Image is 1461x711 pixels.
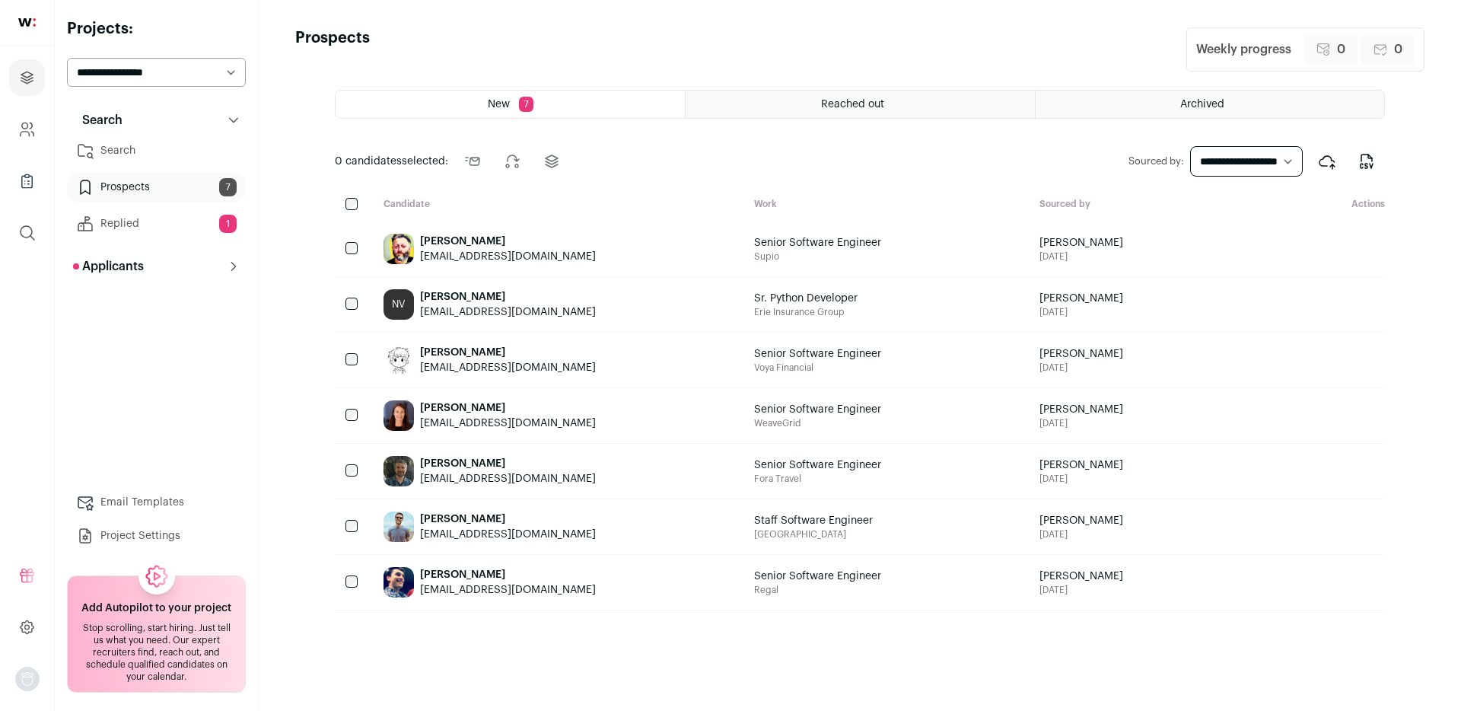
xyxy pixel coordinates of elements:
h2: Add Autopilot to your project [81,601,231,616]
h1: Prospects [295,27,370,72]
span: Senior Software Engineer [754,458,881,473]
label: Sourced by: [1128,155,1184,167]
span: Archived [1180,99,1224,110]
div: [EMAIL_ADDRESS][DOMAIN_NAME] [420,416,596,431]
span: Senior Software Engineer [754,346,881,362]
img: wellfound-shorthand-0d5821cbd27db2630d0214b213865d53afaa358527fdda9d0ea32b1df1b89c2c.svg [18,18,36,27]
div: [PERSON_NAME] [420,289,596,304]
button: Applicants [67,251,246,282]
img: 3c3125013f6f299c569cfb6cc5ca30a2e17c97cf6f030011cda6299c67c9600d [384,567,414,598]
span: [PERSON_NAME] [1039,513,1123,528]
span: [DATE] [1039,417,1123,429]
img: nopic.png [15,667,40,691]
span: Sr. Python Developer [754,291,858,306]
span: WeaveGrid [754,417,881,429]
p: Applicants [73,257,144,276]
div: [PERSON_NAME] [420,400,596,416]
img: f61318f99a04ca64fb521d94e583c19d30e5e635523483aeadc5feea1d7c1520 [384,456,414,486]
div: [PERSON_NAME] [420,512,596,527]
span: [DATE] [1039,250,1123,263]
span: 0 [1394,40,1402,59]
span: 0 [1337,40,1345,59]
button: Open dropdown [15,667,40,691]
span: 0 candidates [335,156,402,167]
div: NV [384,289,414,320]
span: [DATE] [1039,306,1123,318]
span: [PERSON_NAME] [1039,235,1123,250]
span: Reached out [821,99,884,110]
a: Email Templates [67,487,246,518]
div: [EMAIL_ADDRESS][DOMAIN_NAME] [420,304,596,320]
div: [EMAIL_ADDRESS][DOMAIN_NAME] [420,582,596,598]
span: 7 [519,97,533,112]
a: Projects [9,59,45,96]
a: Replied1 [67,209,246,239]
div: [EMAIL_ADDRESS][DOMAIN_NAME] [420,527,596,542]
span: [PERSON_NAME] [1039,291,1123,306]
span: [PERSON_NAME] [1039,402,1123,417]
span: [DATE] [1039,528,1123,540]
div: Actions [1269,198,1385,212]
h2: Projects: [67,18,246,40]
a: Search [67,136,246,166]
img: 7a76aba100b3859b92e7364d10032972ee05df52c5230ec47bc0faa2a1523962 [384,345,414,375]
div: Stop scrolling, start hiring. Just tell us what you need. Our expert recruiters find, reach out, ... [77,622,236,683]
a: Company Lists [9,163,45,199]
img: a908ab693b4eeb2cf4a265b01bf7ea958851f6302e84ac7b1bb6dfe30595bbca [384,400,414,431]
span: 1 [219,215,237,233]
div: Candidate [371,198,742,212]
a: Reached out [686,91,1034,118]
div: [PERSON_NAME] [420,567,596,582]
span: Senior Software Engineer [754,569,881,584]
p: Search [73,111,123,129]
span: selected: [335,154,448,169]
a: Project Settings [67,521,246,551]
div: [EMAIL_ADDRESS][DOMAIN_NAME] [420,471,596,486]
span: [DATE] [1039,362,1123,374]
a: Add Autopilot to your project Stop scrolling, start hiring. Just tell us what you need. Our exper... [67,575,246,693]
a: Archived [1036,91,1384,118]
img: ae75e825b1f2c6d66cad465f8001e238f4cf3fe973a8c84ae93cb1134daafb44 [384,234,414,264]
div: [PERSON_NAME] [420,345,596,360]
span: Senior Software Engineer [754,235,881,250]
span: [PERSON_NAME] [1039,346,1123,362]
div: [EMAIL_ADDRESS][DOMAIN_NAME] [420,249,596,264]
a: Prospects7 [67,172,246,202]
span: [DATE] [1039,473,1123,485]
button: Export to CSV [1348,143,1385,180]
span: [PERSON_NAME] [1039,569,1123,584]
img: 47524c2bd418d266fdf8f233f6af6dfdf5d0959956605ef6cacefbb32938e8cc.jpg [384,512,414,542]
a: Company and ATS Settings [9,111,45,148]
button: Search [67,105,246,136]
span: Senior Software Engineer [754,402,881,417]
span: New [488,99,510,110]
div: [PERSON_NAME] [420,234,596,249]
span: Voya Financial [754,362,881,374]
div: Sourced by [1027,198,1269,212]
span: Regal [754,584,881,596]
span: 7 [219,178,237,196]
span: Fora Travel [754,473,881,485]
span: Staff Software Engineer [754,513,873,528]
span: Supio [754,250,881,263]
div: Weekly progress [1196,40,1291,59]
button: Export to ATS [1309,143,1345,180]
span: [DATE] [1039,584,1123,596]
div: [PERSON_NAME] [420,456,596,471]
span: [PERSON_NAME] [1039,458,1123,473]
div: [EMAIL_ADDRESS][DOMAIN_NAME] [420,360,596,375]
div: Work [742,198,1027,212]
span: [GEOGRAPHIC_DATA] [754,528,873,540]
span: Erie Insurance Group [754,306,858,318]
